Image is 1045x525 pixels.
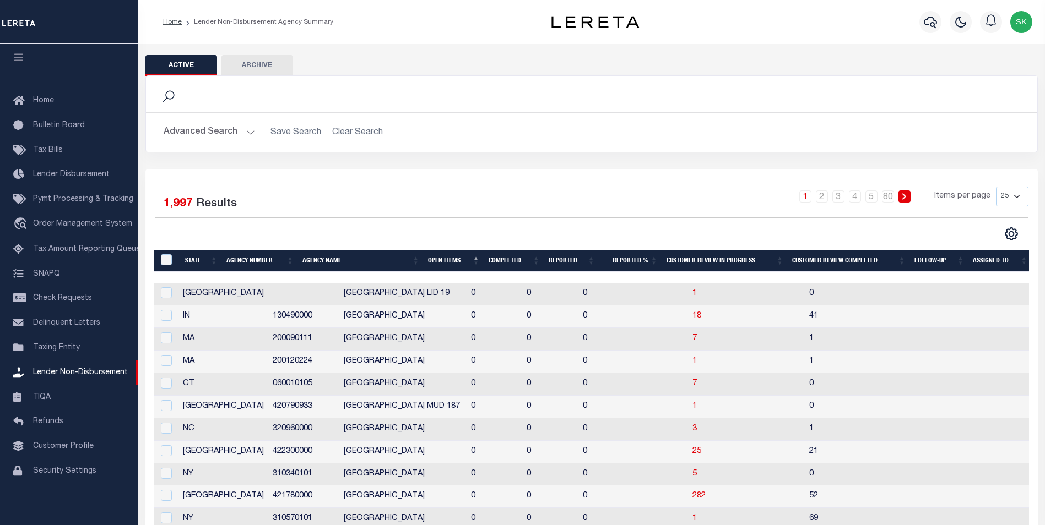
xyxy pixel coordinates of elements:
[467,328,522,351] td: 0
[163,19,182,25] a: Home
[467,485,522,508] td: 0
[467,418,522,441] td: 0
[692,380,697,387] a: 7
[467,373,522,396] td: 0
[692,289,697,297] a: 1
[849,190,861,203] a: 4
[178,441,268,463] td: [GEOGRAPHIC_DATA]
[33,467,96,475] span: Security Settings
[578,373,630,396] td: 0
[805,283,918,305] td: 0
[145,55,217,76] button: Active
[339,418,467,441] td: [GEOGRAPHIC_DATA]
[178,463,268,486] td: NY
[13,217,31,232] i: travel_explore
[178,283,268,305] td: [GEOGRAPHIC_DATA]
[178,328,268,351] td: MA
[467,305,522,328] td: 0
[467,351,522,373] td: 0
[692,425,697,433] span: 3
[692,312,701,320] span: 18
[268,351,339,373] td: 200120224
[805,418,918,441] td: 1
[164,198,193,210] span: 1,997
[692,515,697,522] span: 1
[578,328,630,351] td: 0
[268,328,339,351] td: 200090111
[934,190,990,203] span: Items per page
[832,190,844,203] a: 3
[522,328,578,351] td: 0
[33,171,110,178] span: Lender Disbursement
[1010,11,1032,33] img: svg+xml;base64,PHN2ZyB4bWxucz0iaHR0cDovL3d3dy53My5vcmcvMjAwMC9zdmciIHBvaW50ZXItZXZlbnRzPSJub25lIi...
[522,396,578,418] td: 0
[805,305,918,328] td: 41
[692,470,697,478] a: 5
[522,283,578,305] td: 0
[181,250,222,272] th: State: activate to sort column ascending
[522,351,578,373] td: 0
[551,16,640,28] img: logo-dark.svg
[578,441,630,463] td: 0
[178,396,268,418] td: [GEOGRAPHIC_DATA]
[882,190,894,203] a: 80
[522,463,578,486] td: 0
[33,442,94,450] span: Customer Profile
[339,373,467,396] td: [GEOGRAPHIC_DATA]
[578,485,630,508] td: 0
[544,250,599,272] th: Reported: activate to sort column ascending
[33,97,54,105] span: Home
[33,418,63,425] span: Refunds
[692,447,701,455] a: 25
[33,344,80,352] span: Taxing Entity
[805,373,918,396] td: 0
[339,463,467,486] td: [GEOGRAPHIC_DATA]
[522,418,578,441] td: 0
[692,357,697,365] span: 1
[339,328,467,351] td: [GEOGRAPHIC_DATA]
[467,463,522,486] td: 0
[424,250,484,272] th: Open Items: activate to sort column descending
[33,369,128,376] span: Lender Non-Disbursement
[578,305,630,328] td: 0
[805,396,918,418] td: 0
[178,351,268,373] td: MA
[865,190,878,203] a: 5
[178,485,268,508] td: [GEOGRAPHIC_DATA]
[484,250,544,272] th: Completed: activate to sort column ascending
[33,146,63,154] span: Tax Bills
[268,418,339,441] td: 320960000
[692,492,706,500] span: 282
[692,335,697,342] a: 7
[692,402,697,410] a: 1
[578,283,630,305] td: 0
[910,250,968,272] th: Follow-up: activate to sort column ascending
[816,190,828,203] a: 2
[788,250,910,272] th: Customer Review Completed: activate to sort column ascending
[805,351,918,373] td: 1
[522,305,578,328] td: 0
[221,55,293,76] button: Archive
[339,305,467,328] td: [GEOGRAPHIC_DATA]
[805,328,918,351] td: 1
[805,485,918,508] td: 52
[164,122,255,143] button: Advanced Search
[33,319,100,327] span: Delinquent Letters
[178,373,268,396] td: CT
[522,485,578,508] td: 0
[339,351,467,373] td: [GEOGRAPHIC_DATA]
[805,463,918,486] td: 0
[662,250,788,272] th: Customer Review In Progress: activate to sort column ascending
[268,485,339,508] td: 421780000
[268,396,339,418] td: 420790933
[298,250,424,272] th: Agency Name: activate to sort column ascending
[599,250,662,272] th: Reported %: activate to sort column ascending
[178,305,268,328] td: IN
[467,283,522,305] td: 0
[799,190,811,203] a: 1
[154,250,181,272] th: MBACode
